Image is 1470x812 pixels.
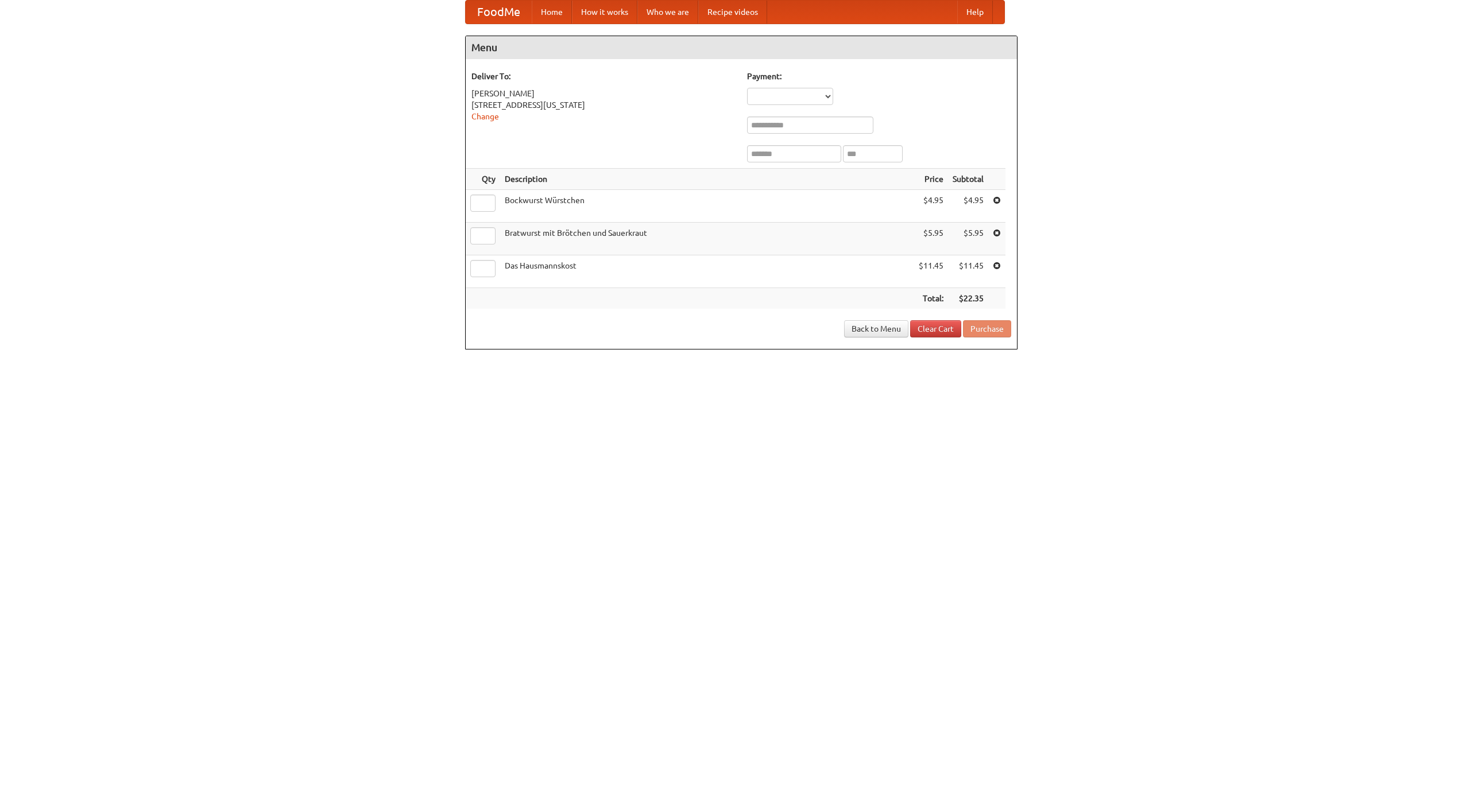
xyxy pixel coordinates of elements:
[948,223,988,255] td: $5.95
[914,288,948,309] th: Total:
[471,112,499,121] a: Change
[948,169,988,190] th: Subtotal
[747,71,1011,82] h5: Payment:
[957,1,993,24] a: Help
[471,99,736,111] div: [STREET_ADDRESS][US_STATE]
[500,190,914,223] td: Bockwurst Würstchen
[963,320,1011,337] button: Purchase
[637,1,698,24] a: Who we are
[500,255,914,288] td: Das Hausmannskost
[698,1,767,24] a: Recipe videos
[500,223,914,255] td: Bratwurst mit Brötchen und Sauerkraut
[844,320,908,337] a: Back to Menu
[532,1,572,24] a: Home
[948,190,988,223] td: $4.95
[948,255,988,288] td: $11.45
[471,71,736,82] h5: Deliver To:
[500,169,914,190] th: Description
[572,1,637,24] a: How it works
[471,88,736,99] div: [PERSON_NAME]
[466,1,532,24] a: FoodMe
[948,288,988,309] th: $22.35
[914,223,948,255] td: $5.95
[910,320,961,337] a: Clear Cart
[914,169,948,190] th: Price
[466,169,500,190] th: Qty
[914,190,948,223] td: $4.95
[466,36,1017,59] h4: Menu
[914,255,948,288] td: $11.45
